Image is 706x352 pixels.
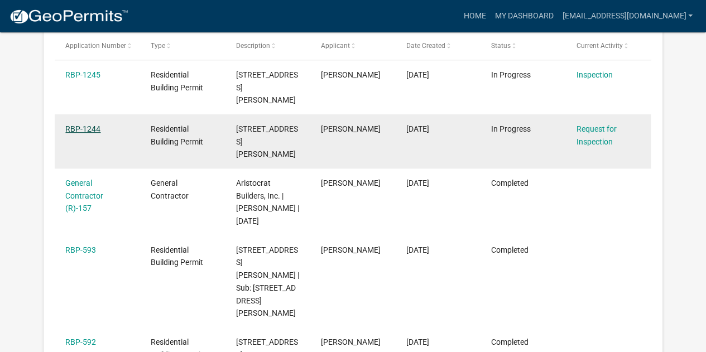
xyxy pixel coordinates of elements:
[491,124,531,133] span: In Progress
[65,124,100,133] a: RBP-1244
[406,70,429,79] span: 07/09/2024
[321,42,350,50] span: Applicant
[406,337,429,346] span: 05/10/2023
[236,179,299,225] span: Aristocrat Builders, Inc. | William Burns | 12/31/2024
[321,179,381,187] span: William L. Burns, Jr.
[406,245,429,254] span: 05/10/2023
[577,70,613,79] a: Inspection
[55,32,140,59] datatable-header-cell: Application Number
[151,70,203,92] span: Residential Building Permit
[566,32,651,59] datatable-header-cell: Current Activity
[558,6,697,27] a: [EMAIL_ADDRESS][DOMAIN_NAME]
[65,42,126,50] span: Application Number
[321,245,381,254] span: William L. Burns, Jr.
[406,124,429,133] span: 07/09/2024
[459,6,490,27] a: Home
[491,179,529,187] span: Completed
[236,42,270,50] span: Description
[321,124,381,133] span: William L. Burns, Jr.
[236,70,298,105] span: 3216 Asher Way | Lot Lot 122
[236,245,299,318] span: 3401 ELAINE AVENUE | Sub: 3401 Elaine Ave., Lot 110 | Lot Lot 110
[491,70,531,79] span: In Progress
[151,179,189,200] span: General Contractor
[151,42,165,50] span: Type
[65,245,96,254] a: RBP-593
[310,32,396,59] datatable-header-cell: Applicant
[321,337,381,346] span: William L. Burns, Jr.
[491,337,529,346] span: Completed
[225,32,310,59] datatable-header-cell: Description
[151,124,203,146] span: Residential Building Permit
[140,32,225,59] datatable-header-cell: Type
[491,42,511,50] span: Status
[65,337,96,346] a: RBP-592
[65,70,100,79] a: RBP-1245
[577,42,623,50] span: Current Activity
[65,179,103,213] a: General Contractor (R)-157
[577,124,617,146] a: Request for Inspection
[396,32,481,59] datatable-header-cell: Date Created
[406,42,445,50] span: Date Created
[236,124,298,159] span: 3218 Asher Way | Lot 121
[406,179,429,187] span: 12/07/2023
[321,70,381,79] span: William L. Burns, Jr.
[490,6,558,27] a: My Dashboard
[491,245,529,254] span: Completed
[151,245,203,267] span: Residential Building Permit
[481,32,566,59] datatable-header-cell: Status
